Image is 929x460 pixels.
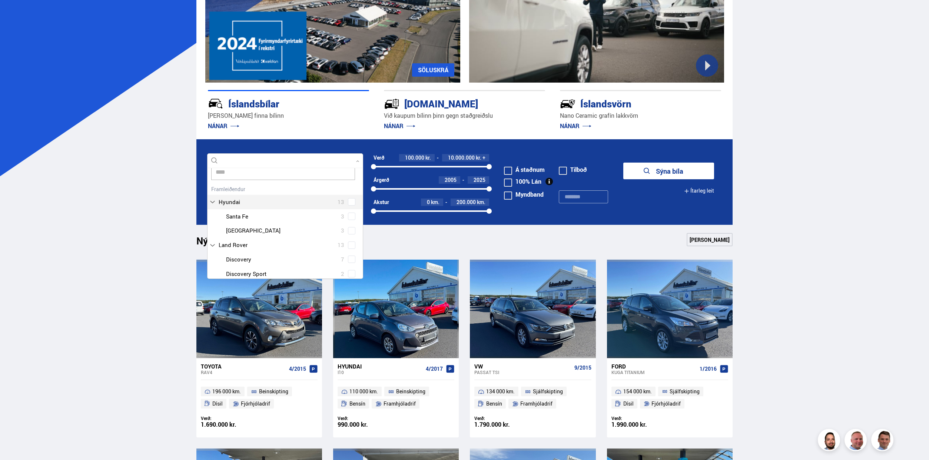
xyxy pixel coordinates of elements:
[560,96,575,111] img: -Svtn6bYgwAsiwNX.svg
[259,387,288,396] span: Beinskipting
[431,199,439,205] span: km.
[504,191,544,197] label: Myndband
[338,421,396,428] div: 990.000 kr.
[457,199,476,206] span: 200.000
[445,176,457,183] span: 2005
[448,154,475,161] span: 10.000.000
[670,387,700,396] span: Sjálfskipting
[201,421,259,428] div: 1.690.000 kr.
[201,363,286,370] div: Toyota
[470,358,595,437] a: VW Passat TSI 9/2015 134 000 km. Sjálfskipting Bensín Framhjóladrif Verð: 1.790.000 kr.
[684,183,714,199] button: Ítarleg leit
[338,197,344,207] span: 13
[384,97,519,110] div: [DOMAIN_NAME]
[341,254,344,265] span: 7
[338,363,423,370] div: Hyundai
[611,370,697,375] div: Kuga TITANIUM
[560,111,721,120] p: Nano Ceramic grafín lakkvörn
[349,399,365,408] span: Bensín
[846,430,868,452] img: siFngHWaQ9KaOqBr.png
[611,416,670,421] div: Verð:
[504,179,541,184] label: 100% Lán
[687,233,733,246] a: [PERSON_NAME]
[482,155,485,161] span: +
[474,370,571,375] div: Passat TSI
[405,154,424,161] span: 100.000
[412,63,454,77] a: SÖLUSKRÁ
[349,387,378,396] span: 110 000 km.
[341,269,344,279] span: 2
[333,358,459,437] a: Hyundai i10 4/2017 110 000 km. Beinskipting Bensín Framhjóladrif Verð: 990.000 kr.
[219,240,248,250] span: Land Rover
[201,370,286,375] div: RAV4
[241,399,270,408] span: Fjórhjóladrif
[208,97,343,110] div: Íslandsbílar
[341,225,344,236] span: 3
[425,155,431,161] span: kr.
[574,365,591,371] span: 9/2015
[374,177,389,183] div: Árgerð
[477,199,485,205] span: km.
[559,167,587,173] label: Tilboð
[396,387,425,396] span: Beinskipting
[341,211,344,222] span: 3
[219,197,240,207] span: Hyundai
[201,416,259,421] div: Verð:
[474,363,571,370] div: VW
[533,387,563,396] span: Sjálfskipting
[651,399,681,408] span: Fjórhjóladrif
[208,111,369,120] p: [PERSON_NAME] finna bílinn
[384,399,416,408] span: Framhjóladrif
[426,366,443,372] span: 4/2017
[486,399,502,408] span: Bensín
[474,421,533,428] div: 1.790.000 kr.
[6,3,28,25] button: Opna LiveChat spjallviðmót
[607,358,733,437] a: Ford Kuga TITANIUM 1/2016 154 000 km. Sjálfskipting Dísil Fjórhjóladrif Verð: 1.990.000 kr.
[289,366,306,372] span: 4/2015
[208,96,223,111] img: JRvxyua_JYH6wB4c.svg
[212,387,241,396] span: 196 000 km.
[196,358,322,437] a: Toyota RAV4 4/2015 196 000 km. Beinskipting Dísil Fjórhjóladrif Verð: 1.690.000 kr.
[504,167,545,173] label: Á staðnum
[560,97,695,110] div: Íslandsvörn
[474,176,485,183] span: 2025
[384,96,399,111] img: tr5P-W3DuiFaO7aO.svg
[872,430,895,452] img: FbJEzSuNWCJXmdc-.webp
[338,240,344,250] span: 13
[623,387,652,396] span: 154 000 km.
[486,387,515,396] span: 134 000 km.
[338,370,423,375] div: i10
[520,399,553,408] span: Framhjóladrif
[338,416,396,421] div: Verð:
[476,155,481,161] span: kr.
[208,122,239,130] a: NÁNAR
[700,366,717,372] span: 1/2016
[819,430,841,452] img: nhp88E3Fdnt1Opn2.png
[474,416,533,421] div: Verð:
[427,199,430,206] span: 0
[611,363,697,370] div: Ford
[560,122,591,130] a: NÁNAR
[196,235,256,251] h1: Nýtt á skrá
[384,111,545,120] p: Við kaupum bílinn þinn gegn staðgreiðslu
[384,122,415,130] a: NÁNAR
[623,163,714,179] button: Sýna bíla
[374,199,389,205] div: Akstur
[374,155,384,161] div: Verð
[623,399,634,408] span: Dísil
[611,421,670,428] div: 1.990.000 kr.
[212,399,223,408] span: Dísil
